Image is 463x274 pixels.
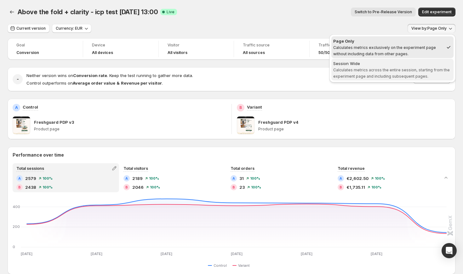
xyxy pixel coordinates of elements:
h4: All devices [92,50,113,55]
span: Conversion [16,50,39,55]
p: Variant [247,104,262,110]
h2: A [18,176,21,180]
img: Freshguard PDP v4 [237,116,254,134]
p: Control [23,104,38,110]
span: Total visitors [123,166,148,171]
strong: Average order value [73,80,115,86]
span: Calculates metrics exclusively on the experiment page without including data from other pages. [333,45,436,56]
span: 100 % [371,185,381,189]
span: Total orders [231,166,254,171]
h2: B [18,185,21,189]
h2: B [232,185,235,189]
h4: All sources [243,50,265,55]
text: 400 [13,205,20,209]
span: Calculates metrics across the entire session, starting from the experiment page and including sub... [333,68,450,79]
button: Back [8,8,16,16]
span: 100 % [43,185,53,189]
span: Goal [16,43,74,48]
span: Control outperforms on . [26,80,163,86]
img: Freshguard PDP v3 [13,116,30,134]
h2: A [232,176,235,180]
h2: A [340,176,342,180]
button: Edit experiment [418,8,455,16]
span: Total sessions [16,166,44,171]
span: Edit experiment [422,9,452,15]
text: [DATE] [91,252,102,256]
button: Control [208,262,229,269]
span: 23 [239,184,245,190]
h4: All visitors [168,50,187,55]
text: [DATE] [371,252,382,256]
h2: Performance over time [13,152,450,158]
h2: A [125,176,128,180]
span: €1,735.11 [346,184,365,190]
span: 100 % [250,176,260,180]
span: 50/50 [318,50,330,55]
span: Total revenue [338,166,365,171]
button: Switch to Pre-Release Version [351,8,416,16]
button: Current version [8,24,49,33]
span: 2438 [25,184,36,190]
a: DeviceAll devices [92,42,150,56]
span: 100 % [149,176,159,180]
span: 100 % [150,185,160,189]
h2: B [340,185,342,189]
span: 31 [239,175,244,182]
button: Currency: EUR [52,24,91,33]
text: 0 [13,245,15,249]
button: Variant [232,262,252,269]
div: Session Wide [333,60,452,67]
span: 2189 [132,175,143,182]
text: [DATE] [161,252,172,256]
span: Switch to Pre-Release Version [355,9,412,15]
text: [DATE] [21,252,32,256]
strong: Conversion rate [73,73,107,78]
span: 100 % [251,185,261,189]
div: Open Intercom Messenger [442,243,457,258]
p: Product page [258,127,451,132]
span: Neither version wins on . Keep the test running to gather more data. [26,73,193,78]
span: 2579 [25,175,36,182]
a: VisitorAll visitors [168,42,225,56]
button: Collapse chart [442,173,450,182]
button: View by:Page Only [408,24,455,33]
text: [DATE] [301,252,312,256]
h2: B [125,185,128,189]
span: 100 % [375,176,385,180]
div: Page Only [333,38,443,44]
span: Above the fold + clarity - icp test [DATE] 13:00 [18,8,158,16]
span: Current version [16,26,46,31]
span: Device [92,43,150,48]
a: GoalConversion [16,42,74,56]
span: Currency: EUR [56,26,83,31]
span: €2,602.50 [346,175,369,182]
span: Visitor [168,43,225,48]
strong: & [117,80,120,86]
h2: A [15,105,18,110]
p: Product page [34,127,226,132]
a: Traffic sourceAll sources [243,42,300,56]
p: Freshguard PDP v4 [258,119,299,125]
span: Traffic source [243,43,300,48]
a: Traffic split50/50 [318,42,376,56]
span: 2046 [132,184,144,190]
span: View by: Page Only [411,26,447,31]
p: Freshguard PDP v3 [34,119,74,125]
span: Variant [238,263,250,268]
span: Traffic split [318,43,376,48]
strong: Revenue per visitor [121,80,162,86]
text: 200 [13,224,20,229]
h2: B [239,105,242,110]
span: Live [167,9,174,15]
h2: - [17,76,19,82]
span: 100 % [43,176,53,180]
span: Control [214,263,227,268]
text: [DATE] [231,252,243,256]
